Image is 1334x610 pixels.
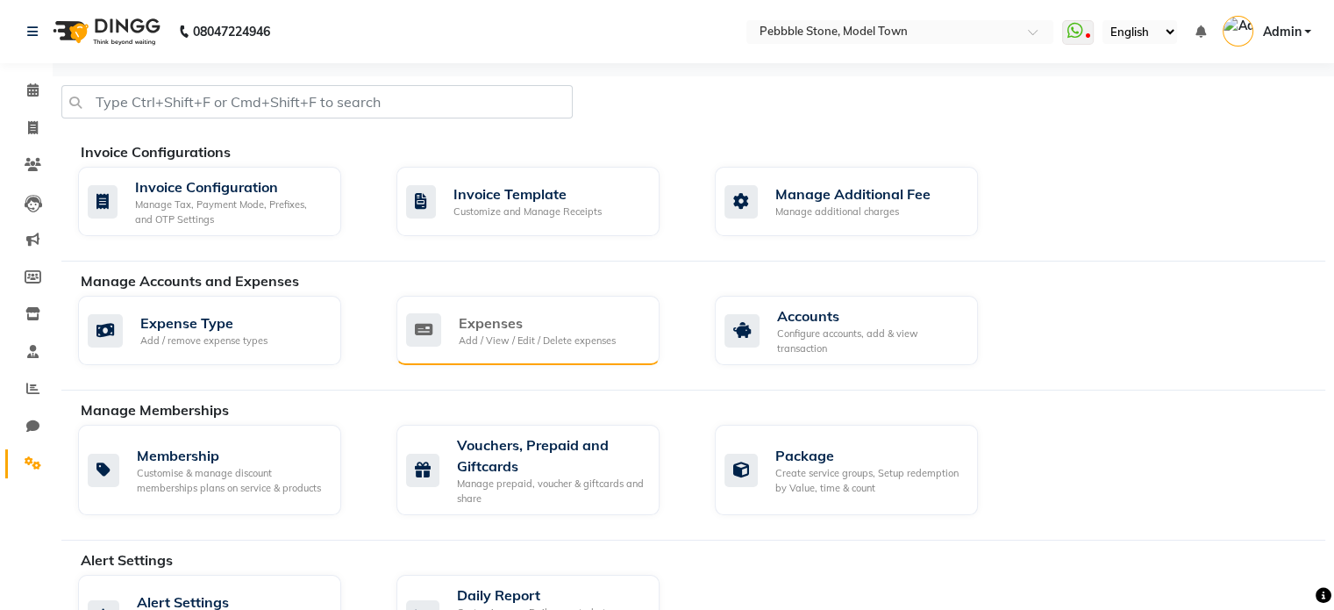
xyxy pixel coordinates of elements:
b: 08047224946 [193,7,270,56]
span: Admin [1262,23,1301,41]
div: Add / remove expense types [140,334,268,348]
div: Customise & manage discount memberships plans on service & products [137,466,327,495]
div: Manage Tax, Payment Mode, Prefixes, and OTP Settings [135,197,327,226]
img: Admin [1223,16,1253,47]
input: Type Ctrl+Shift+F or Cmd+Shift+F to search [61,85,573,118]
div: Daily Report [457,585,646,606]
div: Membership [137,445,327,466]
div: Expense Type [140,312,268,334]
div: Expenses [459,312,616,334]
div: Create service groups, Setup redemption by Value, time & count [775,466,964,495]
div: Package [775,445,964,466]
div: Configure accounts, add & view transaction [777,327,964,355]
a: Vouchers, Prepaid and GiftcardsManage prepaid, voucher & giftcards and share [396,425,688,515]
div: Add / View / Edit / Delete expenses [459,334,616,348]
a: Invoice ConfigurationManage Tax, Payment Mode, Prefixes, and OTP Settings [78,167,370,236]
div: Accounts [777,305,964,327]
a: Invoice TemplateCustomize and Manage Receipts [396,167,688,236]
a: ExpensesAdd / View / Edit / Delete expenses [396,296,688,365]
div: Customize and Manage Receipts [453,205,602,219]
img: logo [45,7,165,56]
div: Vouchers, Prepaid and Giftcards [457,434,646,477]
a: Expense TypeAdd / remove expense types [78,296,370,365]
a: AccountsConfigure accounts, add & view transaction [715,296,1007,365]
a: Manage Additional FeeManage additional charges [715,167,1007,236]
div: Manage additional charges [775,205,931,219]
div: Invoice Template [453,183,602,205]
div: Invoice Configuration [135,176,327,197]
a: PackageCreate service groups, Setup redemption by Value, time & count [715,425,1007,515]
a: MembershipCustomise & manage discount memberships plans on service & products [78,425,370,515]
div: Manage prepaid, voucher & giftcards and share [457,477,646,506]
div: Manage Additional Fee [775,183,931,205]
